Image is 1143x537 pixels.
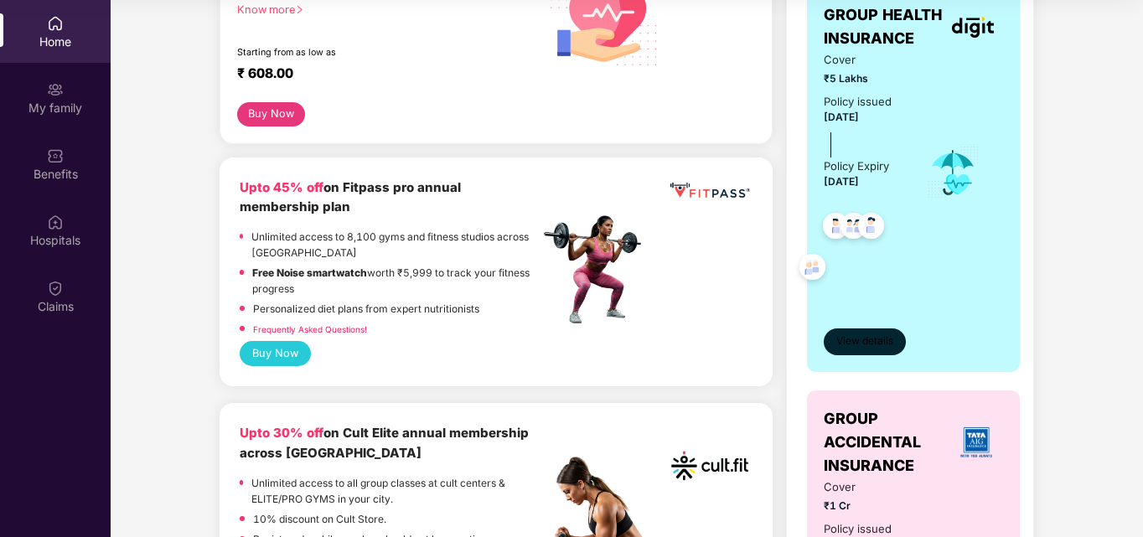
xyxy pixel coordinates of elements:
img: insurerLogo [952,17,994,38]
img: svg+xml;base64,PHN2ZyBpZD0iSG9zcGl0YWxzIiB4bWxucz0iaHR0cDovL3d3dy53My5vcmcvMjAwMC9zdmciIHdpZHRoPS... [47,214,64,230]
span: [DATE] [824,111,859,123]
p: worth ₹5,999 to track your fitness progress [252,265,539,297]
img: svg+xml;base64,PHN2ZyB4bWxucz0iaHR0cDovL3d3dy53My5vcmcvMjAwMC9zdmciIHdpZHRoPSI0OC45NDMiIGhlaWdodD... [851,208,892,249]
div: Starting from as low as [237,47,468,59]
b: on Fitpass pro annual membership plan [240,179,461,215]
span: GROUP HEALTH INSURANCE [824,3,943,51]
p: Unlimited access to all group classes at cult centers & ELITE/PRO GYMS in your city. [251,475,539,507]
img: icon [926,145,980,200]
img: fppp.png [667,178,753,204]
a: Frequently Asked Questions! [253,324,367,334]
span: GROUP ACCIDENTAL INSURANCE [824,407,949,478]
b: Upto 30% off [240,425,323,441]
strong: Free Noise smartwatch [252,266,367,279]
div: Policy Expiry [824,157,889,175]
span: right [295,5,304,14]
button: Buy Now [240,341,311,366]
img: svg+xml;base64,PHN2ZyBpZD0iQ2xhaW0iIHhtbG5zPSJodHRwOi8vd3d3LnczLm9yZy8yMDAwL3N2ZyIgd2lkdGg9IjIwIi... [47,280,64,297]
img: cult.png [667,423,753,509]
img: svg+xml;base64,PHN2ZyB3aWR0aD0iMjAiIGhlaWdodD0iMjAiIHZpZXdCb3g9IjAgMCAyMCAyMCIgZmlsbD0ibm9uZSIgeG... [47,81,64,98]
span: View details [836,333,893,349]
img: insurerLogo [954,420,999,465]
button: Buy Now [237,102,305,127]
button: View details [824,328,906,355]
div: Policy issued [824,93,892,111]
p: Unlimited access to 8,100 gyms and fitness studios across [GEOGRAPHIC_DATA] [251,229,539,261]
img: svg+xml;base64,PHN2ZyBpZD0iSG9tZSIgeG1sbnM9Imh0dHA6Ly93d3cudzMub3JnLzIwMDAvc3ZnIiB3aWR0aD0iMjAiIG... [47,15,64,32]
div: Know more [237,3,530,15]
span: Cover [824,478,903,496]
img: svg+xml;base64,PHN2ZyB4bWxucz0iaHR0cDovL3d3dy53My5vcmcvMjAwMC9zdmciIHdpZHRoPSI0OC45NDMiIGhlaWdodD... [792,249,833,290]
span: ₹1 Cr [824,498,903,514]
span: [DATE] [824,175,859,188]
b: Upto 45% off [240,179,323,195]
img: svg+xml;base64,PHN2ZyBpZD0iQmVuZWZpdHMiIHhtbG5zPSJodHRwOi8vd3d3LnczLm9yZy8yMDAwL3N2ZyIgd2lkdGg9Ij... [47,147,64,164]
p: 10% discount on Cult Store. [253,511,386,527]
img: fpp.png [539,211,656,328]
b: on Cult Elite annual membership across [GEOGRAPHIC_DATA] [240,425,529,461]
img: svg+xml;base64,PHN2ZyB4bWxucz0iaHR0cDovL3d3dy53My5vcmcvMjAwMC9zdmciIHdpZHRoPSI0OC45MTUiIGhlaWdodD... [833,208,874,249]
span: Cover [824,51,903,69]
div: ₹ 608.00 [237,65,523,85]
img: svg+xml;base64,PHN2ZyB4bWxucz0iaHR0cDovL3d3dy53My5vcmcvMjAwMC9zdmciIHdpZHRoPSI0OC45NDMiIGhlaWdodD... [815,208,856,249]
span: ₹5 Lakhs [824,70,903,86]
p: Personalized diet plans from expert nutritionists [253,301,479,317]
